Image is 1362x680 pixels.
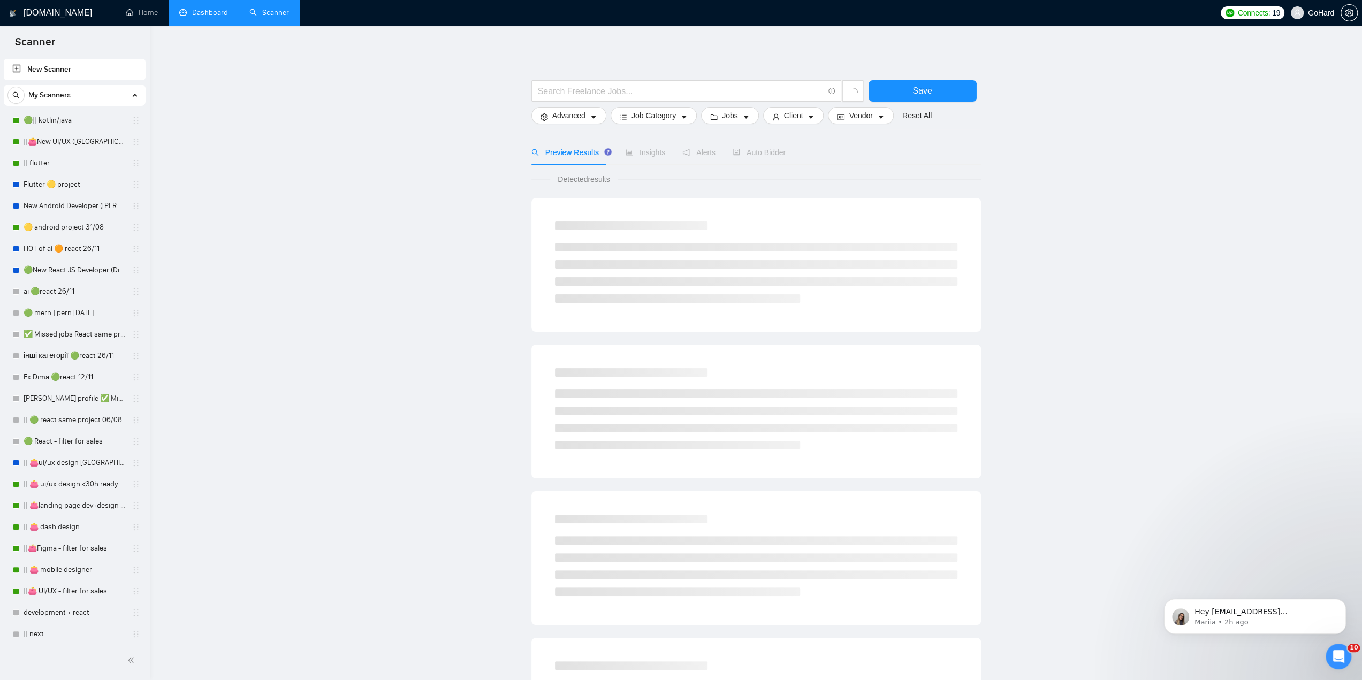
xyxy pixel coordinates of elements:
[24,259,125,281] a: 🟢New React.JS Developer (Dima H)
[249,8,289,17] a: searchScanner
[24,559,125,580] a: || 👛 mobile designer
[132,373,140,381] span: holder
[132,437,140,446] span: holder
[1348,644,1360,652] span: 10
[611,107,697,124] button: barsJob Categorycaret-down
[877,113,885,121] span: caret-down
[24,366,125,388] a: Ex Dima 🟢react 12/11
[24,195,125,217] a: New Android Developer ([PERSON_NAME])
[24,409,125,431] a: || 🟢 react same project 06/08
[1238,7,1270,19] span: Connects:
[24,452,125,473] a: || 👛ui/ux design [GEOGRAPHIC_DATA] 08/02
[24,324,125,345] a: ✅ Missed jobs React same project 23/08
[1272,7,1280,19] span: 19
[902,110,932,121] a: Reset All
[538,85,824,98] input: Search Freelance Jobs...
[784,110,803,121] span: Client
[9,5,17,22] img: logo
[24,281,125,302] a: ai 🟢react 26/11
[541,113,548,121] span: setting
[807,113,815,121] span: caret-down
[1341,9,1357,17] span: setting
[132,287,140,296] span: holder
[24,238,125,259] a: HOT of ai 🟠 react 26/11
[849,110,872,121] span: Vendor
[1226,9,1234,17] img: upwork-logo.png
[24,473,125,495] a: || 👛 ui/ux design <30h ready to start 23/07
[603,147,613,157] div: Tooltip anchor
[24,110,125,131] a: 🟢|| kotlin/java
[24,302,125,324] a: 🟢 mern | pern [DATE]
[626,148,665,157] span: Insights
[132,245,140,253] span: holder
[590,113,597,121] span: caret-down
[531,149,539,156] span: search
[132,523,140,531] span: holder
[722,110,738,121] span: Jobs
[8,91,24,99] span: search
[28,85,71,106] span: My Scanners
[132,480,140,488] span: holder
[132,352,140,360] span: holder
[132,501,140,510] span: holder
[179,8,228,17] a: dashboardDashboard
[24,623,125,645] a: || next
[828,107,893,124] button: idcardVendorcaret-down
[1326,644,1351,669] iframe: Intercom live chat
[132,116,140,125] span: holder
[1293,9,1301,17] span: user
[24,516,125,538] a: || 👛 dash design
[132,608,140,617] span: holder
[620,113,627,121] span: bars
[24,388,125,409] a: [PERSON_NAME] profile ✅ Missed jobs React not take to 2025 26/11
[132,309,140,317] span: holder
[680,113,688,121] span: caret-down
[1341,4,1358,21] button: setting
[132,266,140,274] span: holder
[531,107,606,124] button: settingAdvancedcaret-down
[763,107,824,124] button: userClientcaret-down
[24,538,125,559] a: ||👛Figma - filter for sales
[772,113,780,121] span: user
[742,113,750,121] span: caret-down
[132,159,140,167] span: holder
[631,110,676,121] span: Job Category
[733,149,740,156] span: robot
[1341,9,1358,17] a: setting
[132,544,140,553] span: holder
[132,223,140,232] span: holder
[1148,576,1362,651] iframe: Intercom notifications message
[132,202,140,210] span: holder
[828,88,835,95] span: info-circle
[4,59,146,80] li: New Scanner
[837,113,844,121] span: idcard
[6,34,64,57] span: Scanner
[701,107,759,124] button: folderJobscaret-down
[531,148,608,157] span: Preview Results
[132,394,140,403] span: holder
[24,152,125,174] a: || flutter
[126,8,158,17] a: homeHome
[132,587,140,595] span: holder
[550,173,617,185] span: Detected results
[24,345,125,366] a: інші категорії 🟢react 26/11
[132,137,140,146] span: holder
[132,566,140,574] span: holder
[132,330,140,339] span: holder
[132,459,140,467] span: holder
[24,495,125,516] a: || 👛landing page dev+design 15/10 example added
[24,174,125,195] a: Flutter 🟡 project
[626,149,633,156] span: area-chart
[733,148,786,157] span: Auto Bidder
[912,84,932,97] span: Save
[132,630,140,638] span: holder
[132,180,140,189] span: holder
[848,88,858,97] span: loading
[682,149,690,156] span: notification
[7,87,25,104] button: search
[127,655,138,666] span: double-left
[24,131,125,152] a: ||👛New UI/UX ([GEOGRAPHIC_DATA])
